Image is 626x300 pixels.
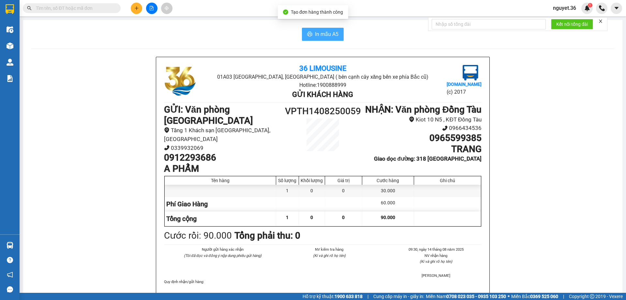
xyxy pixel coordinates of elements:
b: Tổng phải thu: 0 [234,230,300,241]
li: NV nhận hàng [391,253,482,259]
strong: 0369 525 060 [530,294,558,299]
span: 1 [589,3,591,8]
li: 09:30, ngày 14 tháng 08 năm 2025 [391,246,482,252]
div: Số lượng [278,178,297,183]
img: solution-icon [7,75,13,82]
span: environment [409,117,414,122]
b: Gửi khách hàng [292,90,353,99]
button: Kết nối tổng đài [551,19,593,29]
i: (Tôi đã đọc và đồng ý nộp dung phiếu gửi hàng) [184,253,261,258]
li: Tầng 1 Khách sạn [GEOGRAPHIC_DATA], [GEOGRAPHIC_DATA] [164,126,283,143]
img: logo.jpg [463,65,478,81]
h1: VPTH1408250059 [283,104,363,118]
span: copyright [590,294,594,299]
strong: 1900 633 818 [335,294,363,299]
span: Miền Nam [426,293,506,300]
button: plus [131,3,142,14]
li: 01A03 [GEOGRAPHIC_DATA], [GEOGRAPHIC_DATA] ( bên cạnh cây xăng bến xe phía Bắc cũ) [217,73,428,81]
span: notification [7,272,13,278]
span: 0 [310,215,313,220]
span: close [598,19,603,24]
li: 01A03 [GEOGRAPHIC_DATA], [GEOGRAPHIC_DATA] ( bên cạnh cây xăng bến xe phía Bắc cũ) [36,16,148,40]
div: 1 [276,185,299,197]
b: 36 Limousine [68,8,115,16]
img: warehouse-icon [7,59,13,66]
div: 0 [325,185,362,197]
h1: A PHẨM [164,163,283,174]
h1: TRANG [363,144,482,155]
span: 90.000 [381,215,395,220]
span: nguyet.36 [548,4,581,12]
div: Phí Giao Hàng [165,197,276,212]
span: Miền Bắc [511,293,558,300]
span: 1 [286,215,289,220]
span: file-add [149,6,154,10]
li: Kiot 10 N5 , KĐT Đồng Tàu [363,115,482,124]
b: Giao dọc đường: 318 [GEOGRAPHIC_DATA] [374,155,482,162]
div: Ghi chú [416,178,479,183]
span: phone [442,125,448,131]
span: check-circle [283,9,288,15]
button: file-add [146,3,157,14]
span: | [367,293,368,300]
li: Hotline: 1900888999 [36,40,148,49]
img: phone-icon [599,5,605,11]
li: 0966434536 [363,124,482,133]
div: 0 [299,185,325,197]
span: caret-down [614,5,619,11]
img: logo-vxr [6,4,14,14]
strong: 0708 023 035 - 0935 103 250 [446,294,506,299]
li: [PERSON_NAME] [391,273,482,278]
input: Nhập số tổng đài [432,19,546,29]
span: | [563,293,564,300]
button: caret-down [611,3,622,14]
b: [DOMAIN_NAME] [447,82,482,87]
div: Khối lượng [301,178,323,183]
span: Tạo đơn hàng thành công [291,9,343,15]
div: Giá trị [327,178,360,183]
div: Cước rồi : 90.000 [164,229,232,243]
button: aim [161,3,172,14]
span: Cung cấp máy in - giấy in: [373,293,424,300]
span: Kết nối tổng đài [556,21,588,28]
span: message [7,286,13,292]
i: (Kí và ghi rõ họ tên) [313,253,346,258]
h1: 0965599385 [363,133,482,144]
div: 30.000 [362,185,414,197]
div: Quy định nhận/gửi hàng : [164,279,482,285]
div: 60.000 [362,197,414,212]
h1: 0912293686 [164,152,283,163]
li: (c) 2017 [447,88,482,96]
span: plus [134,6,139,10]
li: Người gửi hàng xác nhận [177,246,268,252]
span: question-circle [7,257,13,263]
button: printerIn mẫu A5 [302,28,344,41]
img: icon-new-feature [584,5,590,11]
li: Hotline: 1900888999 [217,81,428,89]
b: NHẬN : Văn phòng Đồng Tàu [365,104,482,115]
span: phone [164,145,170,150]
span: Hỗ trợ kỹ thuật: [303,293,363,300]
span: printer [307,31,312,38]
input: Tìm tên, số ĐT hoặc mã đơn [36,5,113,12]
span: Tổng cộng [166,215,197,223]
div: Tên hàng [166,178,274,183]
span: 0 [342,215,345,220]
img: warehouse-icon [7,42,13,49]
div: Cước hàng [364,178,412,183]
span: aim [164,6,169,10]
img: warehouse-icon [7,242,13,249]
span: In mẫu A5 [315,30,338,38]
i: (Kí và ghi rõ họ tên) [420,259,452,264]
li: NV kiểm tra hàng [284,246,375,252]
sup: 1 [588,3,592,8]
span: ⚪️ [508,295,510,298]
b: GỬI : Văn phòng [GEOGRAPHIC_DATA] [164,104,253,126]
img: logo.jpg [8,8,41,41]
span: search [27,6,32,10]
span: environment [164,127,170,133]
li: 0339932069 [164,144,283,152]
img: logo.jpg [164,65,197,98]
b: 36 Limousine [299,64,346,72]
img: warehouse-icon [7,26,13,33]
